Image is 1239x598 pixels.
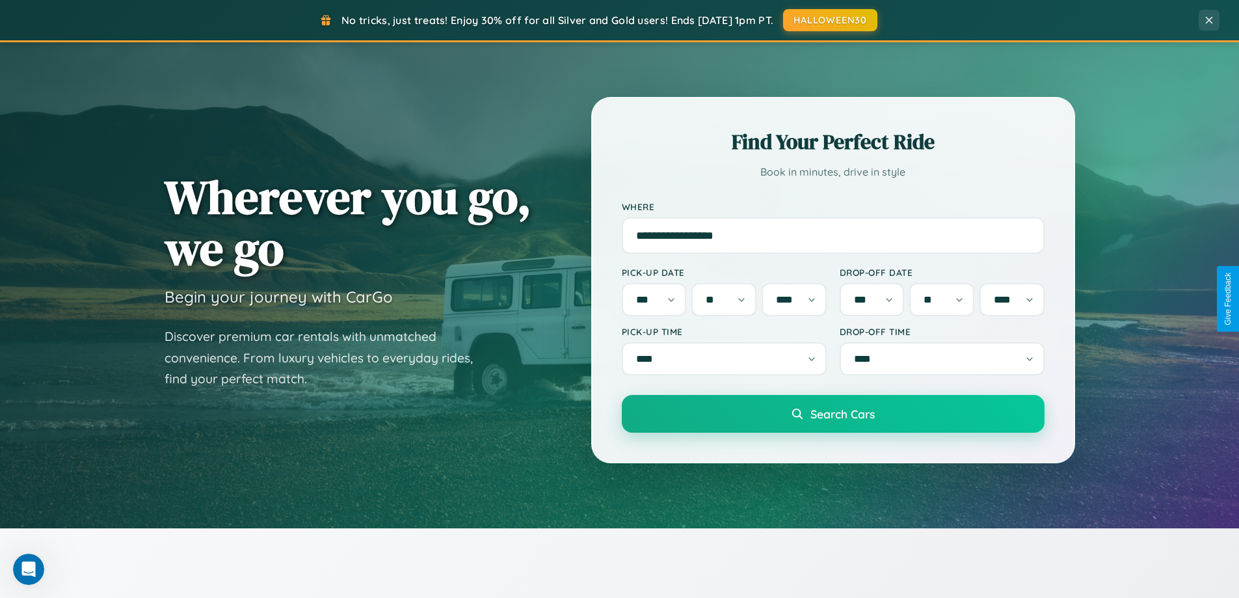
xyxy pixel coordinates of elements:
[165,171,531,274] h1: Wherever you go, we go
[840,267,1045,278] label: Drop-off Date
[622,128,1045,156] h2: Find Your Perfect Ride
[622,201,1045,212] label: Where
[622,267,827,278] label: Pick-up Date
[810,407,875,421] span: Search Cars
[165,326,490,390] p: Discover premium car rentals with unmatched convenience. From luxury vehicles to everyday rides, ...
[840,326,1045,337] label: Drop-off Time
[622,395,1045,433] button: Search Cars
[622,163,1045,182] p: Book in minutes, drive in style
[341,14,773,27] span: No tricks, just treats! Enjoy 30% off for all Silver and Gold users! Ends [DATE] 1pm PT.
[783,9,877,31] button: HALLOWEEN30
[13,554,44,585] iframe: Intercom live chat
[1223,273,1232,325] div: Give Feedback
[622,326,827,337] label: Pick-up Time
[165,287,393,306] h3: Begin your journey with CarGo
